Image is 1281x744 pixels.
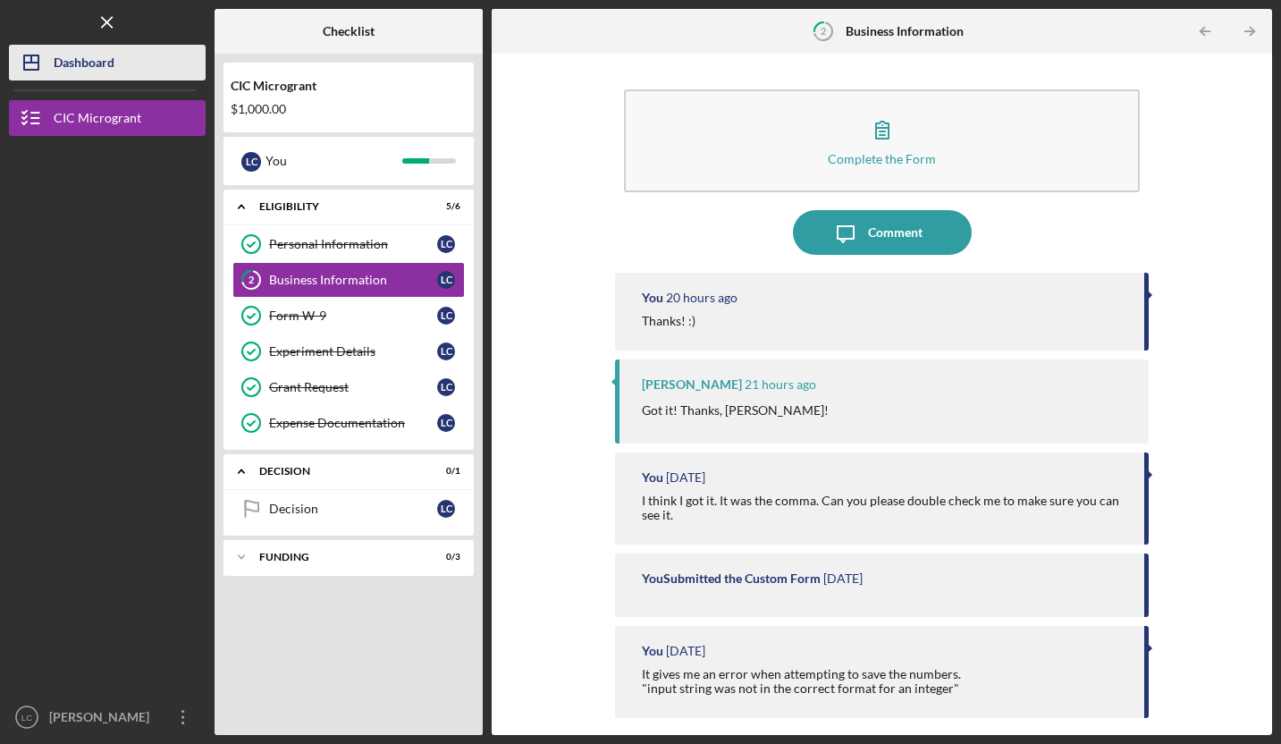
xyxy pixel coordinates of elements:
div: Experiment Details [269,344,437,359]
div: Decision [259,466,416,477]
div: Grant Request [269,380,437,394]
div: Business Information [269,273,437,287]
div: ELIGIBILITY [259,201,416,212]
div: L C [437,235,455,253]
div: You [642,470,663,485]
div: [PERSON_NAME] [642,377,742,392]
div: Dashboard [54,45,114,85]
time: 2025-09-23 19:05 [666,291,737,305]
tspan: 2 [249,275,254,286]
button: CIC Microgrant [9,100,206,136]
div: You Submitted the Custom Form [642,571,821,586]
b: Business Information [846,24,964,38]
div: CIC Microgrant [54,100,141,140]
div: [PERSON_NAME] [45,699,161,740]
button: LC[PERSON_NAME] [9,699,206,735]
div: Decision [269,502,437,516]
div: L C [437,414,455,432]
div: L C [437,500,455,518]
div: I think I got it. It was the comma. Can you please double check me to make sure you can see it. [642,494,1126,522]
a: Personal InformationLC [232,226,465,262]
button: Dashboard [9,45,206,80]
div: L C [241,152,261,172]
div: It gives me an error when attempting to save the numbers. "input string was not in the correct fo... [642,667,964,696]
div: Thanks! :) [642,314,695,328]
a: Grant RequestLC [232,369,465,405]
a: Expense DocumentationLC [232,405,465,441]
div: L C [437,378,455,396]
a: Form W-9LC [232,298,465,334]
button: Complete the Form [624,89,1140,192]
div: Form W-9 [269,309,437,323]
button: Comment [793,210,972,255]
time: 2025-09-23 13:37 [666,470,705,485]
a: 2Business InformationLC [232,262,465,298]
div: $1,000.00 [231,102,467,116]
div: L C [437,342,455,360]
div: 0 / 3 [428,552,460,562]
div: 5 / 6 [428,201,460,212]
div: You [265,146,402,176]
p: Got it! Thanks, [PERSON_NAME]! [642,401,829,420]
div: Expense Documentation [269,416,437,430]
div: Comment [868,210,923,255]
a: Experiment DetailsLC [232,334,465,369]
div: L C [437,271,455,289]
div: Complete the Form [828,152,936,165]
time: 2025-09-23 13:37 [823,571,863,586]
div: 0 / 1 [428,466,460,477]
a: DecisionLC [232,491,465,527]
time: 2025-09-23 17:59 [745,377,816,392]
div: CIC Microgrant [231,79,467,93]
div: L C [437,307,455,325]
div: You [642,644,663,658]
tspan: 2 [821,25,826,37]
b: Checklist [323,24,375,38]
div: You [642,291,663,305]
div: Personal Information [269,237,437,251]
div: FUNDING [259,552,416,562]
text: LC [21,713,32,723]
time: 2025-09-23 13:35 [666,644,705,658]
